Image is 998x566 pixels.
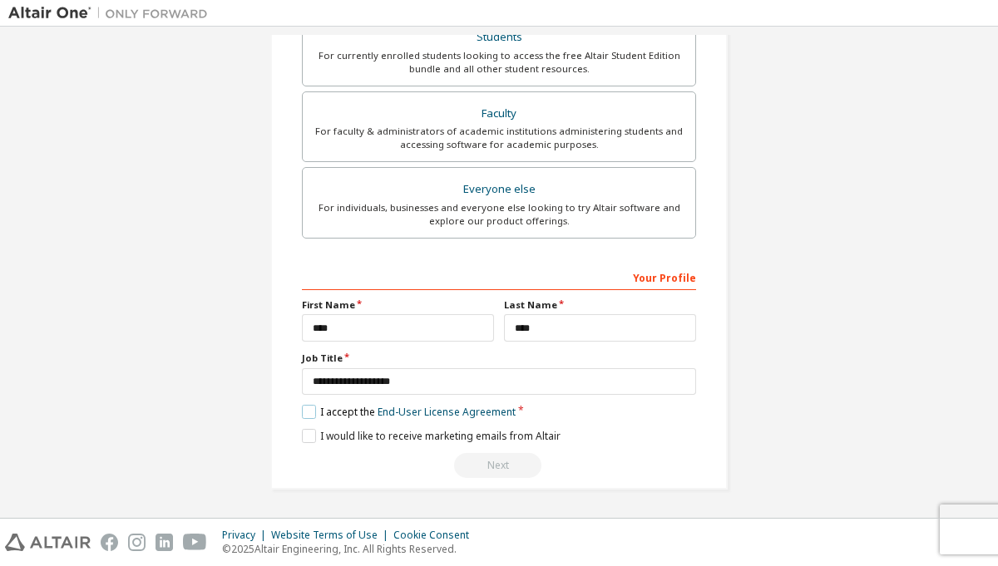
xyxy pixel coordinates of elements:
div: Privacy [222,529,271,542]
img: linkedin.svg [156,534,173,551]
div: For individuals, businesses and everyone else looking to try Altair software and explore our prod... [313,201,685,228]
img: facebook.svg [101,534,118,551]
label: First Name [302,298,494,312]
div: For faculty & administrators of academic institutions administering students and accessing softwa... [313,125,685,151]
img: instagram.svg [128,534,146,551]
div: For currently enrolled students looking to access the free Altair Student Edition bundle and all ... [313,49,685,76]
label: I accept the [302,405,516,419]
div: Website Terms of Use [271,529,393,542]
div: Read and acccept EULA to continue [302,453,696,478]
img: Altair One [8,5,216,22]
label: I would like to receive marketing emails from Altair [302,429,561,443]
label: Last Name [504,298,696,312]
img: youtube.svg [183,534,207,551]
div: Students [313,26,685,49]
div: Your Profile [302,263,696,290]
img: altair_logo.svg [5,534,91,551]
p: © 2025 Altair Engineering, Inc. All Rights Reserved. [222,542,479,556]
div: Faculty [313,102,685,126]
div: Everyone else [313,178,685,201]
label: Job Title [302,352,696,365]
div: Cookie Consent [393,529,479,542]
a: End-User License Agreement [378,405,516,419]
